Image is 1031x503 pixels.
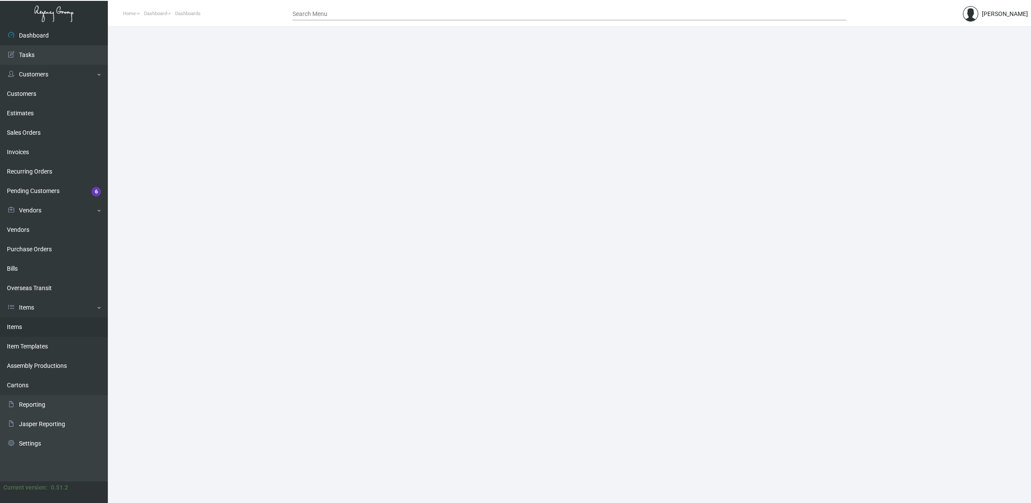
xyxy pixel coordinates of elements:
div: [PERSON_NAME] [982,9,1028,19]
div: Current version: [3,483,47,492]
span: Home [123,11,136,16]
span: Dashboards [175,11,201,16]
span: Dashboard [144,11,167,16]
img: admin@bootstrapmaster.com [963,6,978,22]
div: 0.51.2 [51,483,68,492]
